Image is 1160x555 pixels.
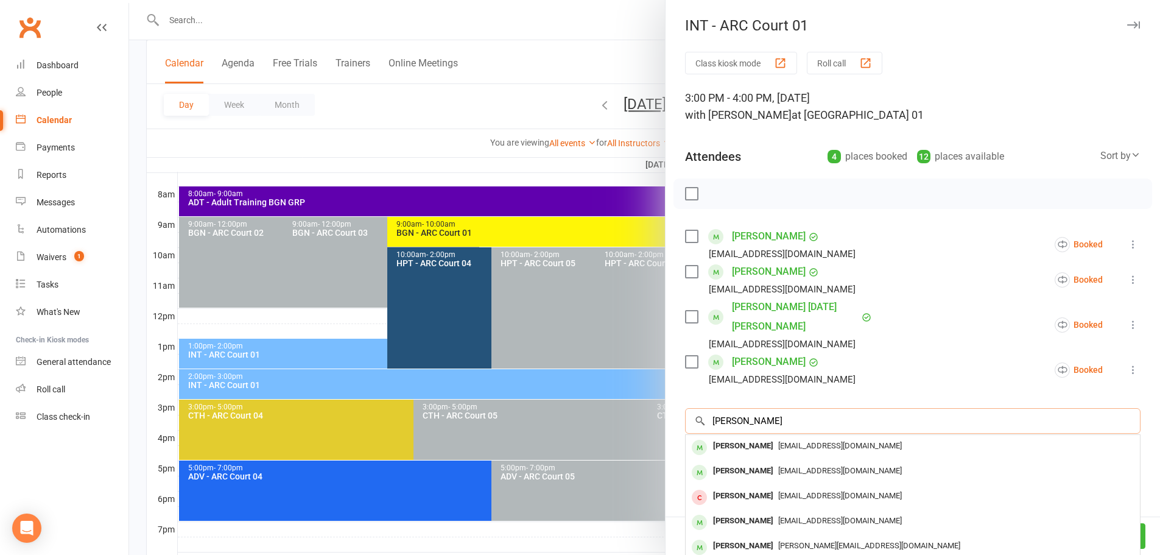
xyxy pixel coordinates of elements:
div: Open Intercom Messenger [12,514,41,543]
span: [EMAIL_ADDRESS][DOMAIN_NAME] [778,466,902,475]
a: Tasks [16,271,128,299]
div: member [692,490,707,505]
a: General attendance kiosk mode [16,348,128,376]
div: Reports [37,170,66,180]
span: [EMAIL_ADDRESS][DOMAIN_NAME] [778,516,902,525]
div: Tasks [37,280,58,289]
span: at [GEOGRAPHIC_DATA] 01 [792,108,924,121]
div: [EMAIL_ADDRESS][DOMAIN_NAME] [709,246,856,262]
a: Messages [16,189,128,216]
a: [PERSON_NAME] [732,262,806,281]
div: Sort by [1100,148,1141,164]
div: [PERSON_NAME] [708,462,778,480]
div: What's New [37,307,80,317]
a: Reports [16,161,128,189]
div: Booked [1055,272,1103,288]
div: Booked [1055,362,1103,378]
div: Waivers [37,252,66,262]
div: 4 [828,150,841,163]
div: places available [917,148,1004,165]
span: [EMAIL_ADDRESS][DOMAIN_NAME] [778,491,902,500]
span: with [PERSON_NAME] [685,108,792,121]
div: Roll call [37,384,65,394]
div: Automations [37,225,86,235]
div: 3:00 PM - 4:00 PM, [DATE] [685,90,1141,124]
button: Class kiosk mode [685,52,797,74]
div: [EMAIL_ADDRESS][DOMAIN_NAME] [709,336,856,352]
div: 12 [917,150,930,163]
a: [PERSON_NAME] [732,227,806,246]
div: [PERSON_NAME] [708,487,778,505]
a: [PERSON_NAME] [DATE][PERSON_NAME] [732,297,859,336]
span: 1 [74,251,84,261]
a: Roll call [16,376,128,403]
a: Waivers 1 [16,244,128,271]
div: Booked [1055,237,1103,252]
div: Messages [37,197,75,207]
div: member [692,465,707,480]
div: General attendance [37,357,111,367]
a: People [16,79,128,107]
div: Calendar [37,115,72,125]
div: Booked [1055,317,1103,333]
div: Class check-in [37,412,90,422]
a: Class kiosk mode [16,403,128,431]
button: Roll call [807,52,882,74]
a: Dashboard [16,52,128,79]
a: Automations [16,216,128,244]
div: INT - ARC Court 01 [666,17,1160,34]
div: [PERSON_NAME] [708,437,778,455]
div: member [692,515,707,530]
div: member [692,540,707,555]
div: Dashboard [37,60,79,70]
a: Clubworx [15,12,45,43]
a: Calendar [16,107,128,134]
span: [PERSON_NAME][EMAIL_ADDRESS][DOMAIN_NAME] [778,541,960,550]
div: People [37,88,62,97]
div: Attendees [685,148,741,165]
a: [PERSON_NAME] [732,352,806,372]
a: What's New [16,299,128,326]
div: Payments [37,143,75,152]
input: Search to add attendees [685,408,1141,434]
div: [PERSON_NAME] [708,537,778,555]
div: [PERSON_NAME] [708,512,778,530]
div: places booked [828,148,907,165]
div: [EMAIL_ADDRESS][DOMAIN_NAME] [709,281,856,297]
div: member [692,440,707,455]
a: Payments [16,134,128,161]
span: [EMAIL_ADDRESS][DOMAIN_NAME] [778,441,902,450]
div: [EMAIL_ADDRESS][DOMAIN_NAME] [709,372,856,387]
